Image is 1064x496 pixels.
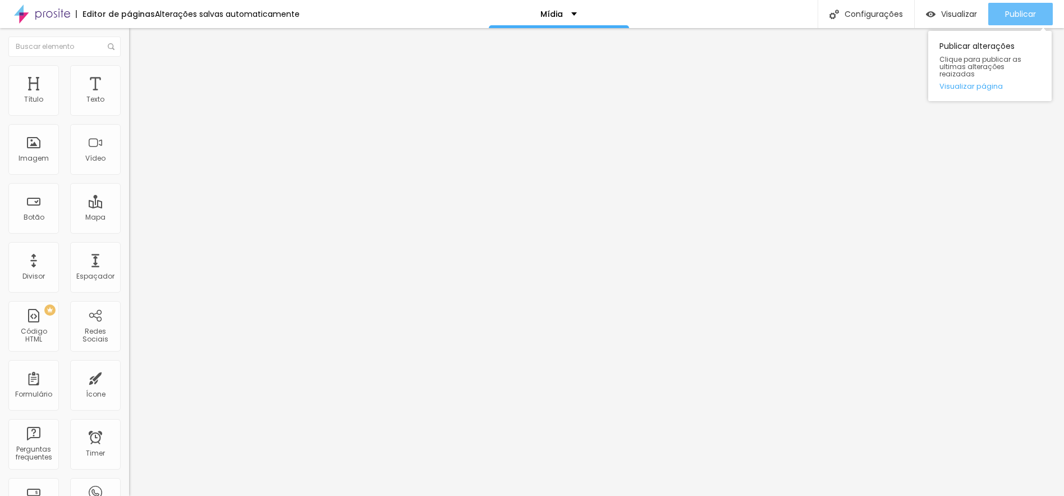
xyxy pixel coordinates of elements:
[15,390,52,398] div: Formulário
[85,154,106,162] div: Vídeo
[129,28,1064,496] iframe: Editor
[829,10,839,19] img: Icone
[24,213,44,221] div: Botão
[540,10,563,18] p: Mídia
[85,213,106,221] div: Mapa
[86,95,104,103] div: Texto
[155,10,300,18] div: Alterações salvas automaticamente
[86,390,106,398] div: Ícone
[24,95,43,103] div: Título
[22,272,45,280] div: Divisor
[988,3,1053,25] button: Publicar
[939,56,1040,78] span: Clique para publicar as ultimas alterações reaizadas
[941,10,977,19] span: Visualizar
[76,272,114,280] div: Espaçador
[108,43,114,50] img: Icone
[915,3,988,25] button: Visualizar
[8,37,121,57] input: Buscar elemento
[76,10,155,18] div: Editor de páginas
[86,449,105,457] div: Timer
[939,83,1040,90] a: Visualizar página
[928,31,1052,101] div: Publicar alterações
[11,327,56,344] div: Código HTML
[73,327,117,344] div: Redes Sociais
[926,10,935,19] img: view-1.svg
[11,445,56,462] div: Perguntas frequentes
[19,154,49,162] div: Imagem
[1005,10,1036,19] span: Publicar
